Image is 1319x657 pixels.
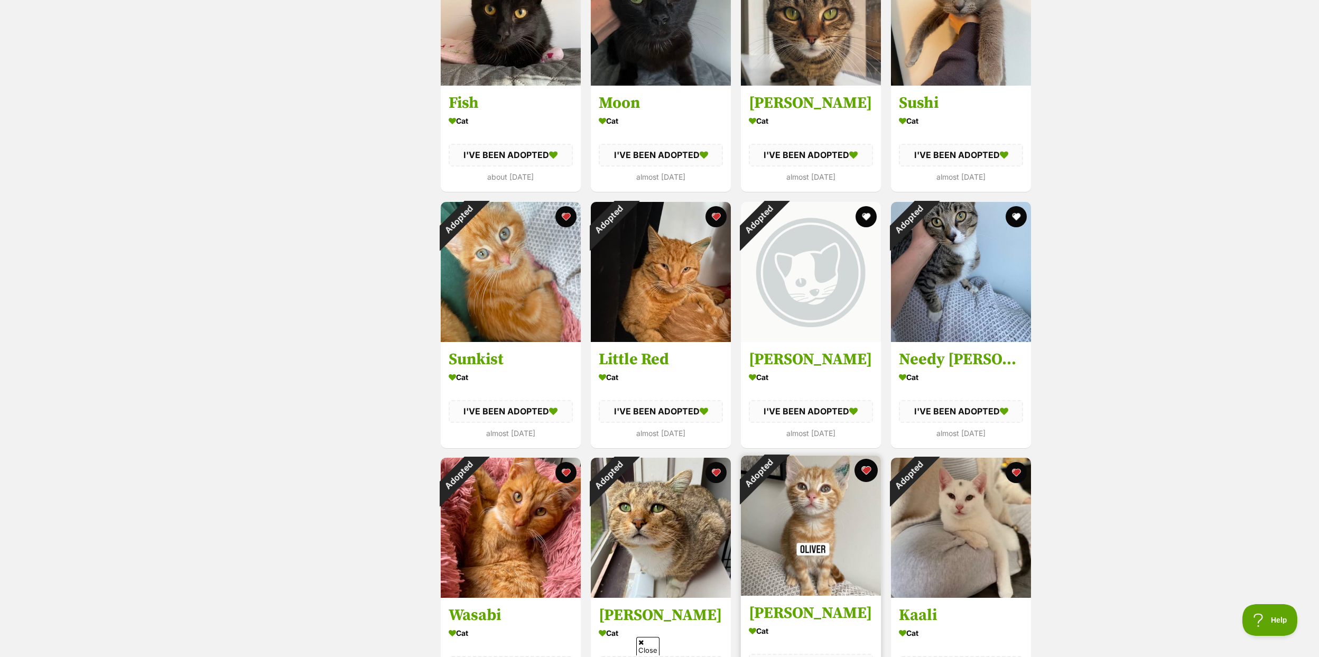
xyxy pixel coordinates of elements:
h3: Kaali [899,606,1023,626]
span: Close [636,637,659,655]
div: Cat [599,113,723,128]
div: Cat [899,113,1023,128]
a: Little Red Cat I'VE BEEN ADOPTED almost [DATE] favourite [591,341,731,448]
button: favourite [854,459,878,482]
a: Adopted [891,589,1031,600]
a: Sushi Cat I'VE BEEN ADOPTED almost [DATE] favourite [891,85,1031,191]
div: I'VE BEEN ADOPTED [899,144,1023,166]
button: favourite [856,206,877,227]
a: [PERSON_NAME] Cat I'VE BEEN ADOPTED almost [DATE] favourite [741,341,881,448]
a: Moon Cat I'VE BEEN ADOPTED almost [DATE] favourite [591,85,731,191]
h3: [PERSON_NAME] [749,93,873,113]
a: Needy [PERSON_NAME] Cat I'VE BEEN ADOPTED almost [DATE] favourite [891,341,1031,448]
div: Adopted [877,188,940,251]
div: almost [DATE] [599,170,723,184]
div: Adopted [577,188,640,251]
img: Little Red [591,202,731,342]
div: Cat [599,369,723,385]
a: Adopted [441,77,581,88]
div: I'VE BEEN ADOPTED [599,144,723,166]
img: Harvey [741,202,881,342]
div: about [DATE] [449,170,573,184]
div: Cat [449,113,573,128]
img: Kaali [891,458,1031,598]
div: Adopted [427,444,490,507]
div: Cat [749,369,873,385]
iframe: Help Scout Beacon - Open [1242,604,1298,636]
div: I'VE BEEN ADOPTED [749,400,873,422]
a: Sunkist Cat I'VE BEEN ADOPTED almost [DATE] favourite [441,341,581,448]
a: Adopted [591,77,731,88]
a: Adopted [891,334,1031,344]
button: favourite [1006,206,1027,227]
img: Sunkist [441,202,581,342]
div: almost [DATE] [449,425,573,440]
div: almost [DATE] [749,170,873,184]
div: Cat [599,626,723,641]
h3: Sunkist [449,349,573,369]
div: Adopted [577,444,640,507]
div: Adopted [427,188,490,251]
h3: Moon [599,93,723,113]
div: Cat [899,369,1023,385]
div: I'VE BEEN ADOPTED [449,144,573,166]
button: favourite [705,206,727,227]
a: Adopted [591,589,731,600]
h3: Fish [449,93,573,113]
a: Adopted [741,77,881,88]
div: I'VE BEEN ADOPTED [899,400,1023,422]
div: almost [DATE] [899,425,1023,440]
h3: [PERSON_NAME] [599,606,723,626]
h3: Sushi [899,93,1023,113]
h3: Little Red [599,349,723,369]
img: Harvey [591,458,731,598]
a: Adopted [441,334,581,344]
button: favourite [1006,462,1027,483]
div: Cat [449,369,573,385]
a: Adopted [441,589,581,600]
div: I'VE BEEN ADOPTED [449,400,573,422]
div: almost [DATE] [749,425,873,440]
img: Oliver [741,456,881,596]
a: Adopted [741,587,881,598]
img: Needy Ned [891,202,1031,342]
a: [PERSON_NAME] Cat I'VE BEEN ADOPTED almost [DATE] favourite [741,85,881,191]
div: Adopted [727,188,790,251]
a: Adopted [741,334,881,344]
div: Adopted [727,442,790,505]
div: Cat [749,624,873,639]
div: Cat [899,626,1023,641]
h3: [PERSON_NAME] [749,349,873,369]
a: Adopted [591,334,731,344]
div: Cat [449,626,573,641]
div: I'VE BEEN ADOPTED [599,400,723,422]
div: Cat [749,113,873,128]
div: almost [DATE] [899,170,1023,184]
a: Fish Cat I'VE BEEN ADOPTED about [DATE] favourite [441,85,581,191]
button: favourite [555,462,577,483]
button: favourite [555,206,577,227]
h3: Wasabi [449,606,573,626]
div: I'VE BEEN ADOPTED [749,144,873,166]
img: Wasabi [441,458,581,598]
button: favourite [705,462,727,483]
div: Adopted [877,444,940,507]
a: Adopted [891,77,1031,88]
div: almost [DATE] [599,425,723,440]
h3: [PERSON_NAME] [749,604,873,624]
h3: Needy [PERSON_NAME] [899,349,1023,369]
